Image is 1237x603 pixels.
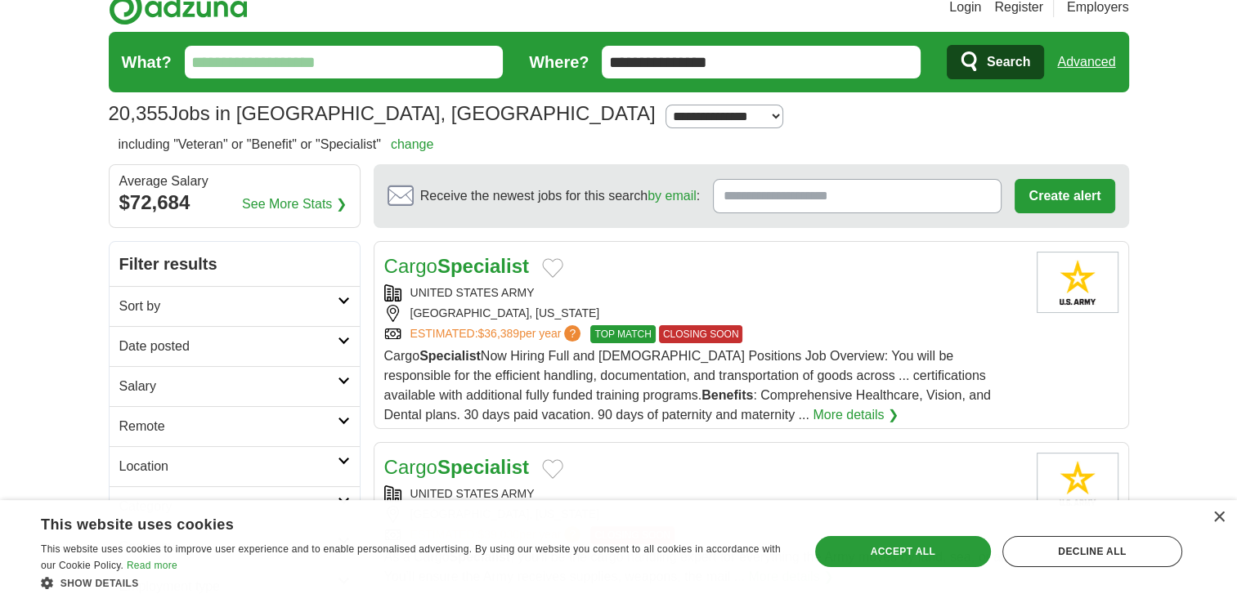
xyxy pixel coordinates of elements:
[542,258,563,278] button: Add to favorite jobs
[242,194,347,214] a: See More Stats ❯
[110,366,360,406] a: Salary
[110,406,360,446] a: Remote
[391,137,434,151] a: change
[119,497,338,516] h2: Category
[110,446,360,486] a: Location
[1057,46,1115,78] a: Advanced
[110,486,360,526] a: Category
[529,50,589,74] label: Where?
[1037,252,1118,313] img: United States Army logo
[590,325,655,343] span: TOP MATCH
[437,255,529,277] strong: Specialist
[437,456,529,478] strong: Specialist
[110,242,360,286] h2: Filter results
[648,189,697,203] a: by email
[701,388,753,402] strong: Benefits
[41,510,746,534] div: This website uses cookies
[110,326,360,366] a: Date posted
[384,456,529,478] a: CargoSpecialist
[947,45,1044,79] button: Search
[1037,453,1118,514] img: United States Army logo
[384,305,1024,322] div: [GEOGRAPHIC_DATA], [US_STATE]
[1212,511,1225,524] div: Close
[1015,179,1114,213] button: Create alert
[542,459,563,479] button: Add to favorite jobs
[420,186,700,206] span: Receive the newest jobs for this search :
[419,349,481,363] strong: Specialist
[410,487,535,500] a: UNITED STATES ARMY
[119,175,350,188] div: Average Salary
[127,560,177,571] a: Read more, opens a new window
[659,325,743,343] span: CLOSING SOON
[119,337,338,356] h2: Date posted
[987,46,1030,78] span: Search
[110,286,360,326] a: Sort by
[119,457,338,476] h2: Location
[119,417,338,436] h2: Remote
[41,574,787,591] div: Show details
[119,377,338,396] h2: Salary
[122,50,172,74] label: What?
[477,327,519,340] span: $36,389
[109,102,656,124] h1: Jobs in [GEOGRAPHIC_DATA], [GEOGRAPHIC_DATA]
[813,405,899,425] a: More details ❯
[384,349,991,422] span: Cargo Now Hiring Full and [DEMOGRAPHIC_DATA] Positions Job Overview: You will be responsible for ...
[41,543,781,571] span: This website uses cookies to improve user experience and to enable personalised advertising. By u...
[815,536,991,567] div: Accept all
[410,286,535,299] a: UNITED STATES ARMY
[384,255,529,277] a: CargoSpecialist
[1002,536,1182,567] div: Decline all
[564,325,580,342] span: ?
[410,325,585,343] a: ESTIMATED:$36,389per year?
[109,99,168,128] span: 20,355
[119,188,350,217] div: $72,684
[119,135,434,154] h2: including "Veteran" or "Benefit" or "Specialist"
[119,297,338,316] h2: Sort by
[61,578,139,589] span: Show details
